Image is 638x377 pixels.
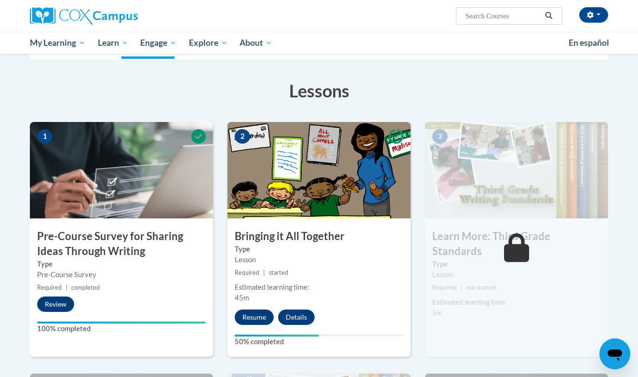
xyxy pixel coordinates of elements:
div: Estimated learning time: [235,282,403,293]
img: Course Image [425,122,608,218]
button: Resume [235,310,274,325]
div: Your progress [235,335,319,337]
div: Estimated learning time: [432,297,601,308]
label: 100% completed [37,323,206,334]
div: Your progress [37,322,206,323]
span: | [263,269,265,276]
img: Cox Campus [30,7,138,25]
div: Pre-Course Survey [37,269,206,280]
span: | [461,284,463,291]
span: | [66,284,67,291]
span: 45m [235,294,249,302]
span: En español [569,38,609,48]
span: Required [235,269,259,276]
span: 2 [235,129,250,144]
button: Details [278,310,315,325]
span: 3 [432,129,448,144]
a: Engage [134,32,183,54]
h3: Learn More: Third Grade Standards [425,229,608,259]
label: Type [432,259,601,269]
input: Search Courses [465,10,542,22]
a: Explore [183,32,234,54]
a: Learn [92,32,134,54]
button: Account Settings [579,7,608,23]
a: About [234,32,279,54]
span: Engage [140,37,176,49]
label: Type [37,259,206,269]
span: completed [71,284,100,291]
label: 50% completed [235,337,403,347]
span: Learn [98,37,128,49]
img: Course Image [227,122,411,218]
div: Lesson [432,269,601,280]
span: 1 [37,129,53,144]
label: Type [235,244,403,255]
span: started [269,269,288,276]
div: Main menu [15,32,623,54]
h3: Bringing it All Together [227,229,411,244]
span: 5m [432,309,442,317]
img: Course Image [30,122,213,218]
span: not started [466,284,496,291]
h3: Lessons [30,79,608,103]
a: My Learning [24,32,92,54]
button: Review [37,296,74,312]
span: My Learning [30,37,85,49]
span: Required [37,284,62,291]
span: Explore [189,37,227,49]
button: Search [542,10,556,22]
h3: Pre-Course Survey for Sharing Ideas Through Writing [30,229,213,259]
div: Lesson [235,255,403,265]
span: About [239,37,272,49]
span: Required [432,284,457,291]
a: En español [562,33,615,53]
a: Cox Campus [30,7,213,25]
iframe: Button to launch messaging window [599,338,630,369]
